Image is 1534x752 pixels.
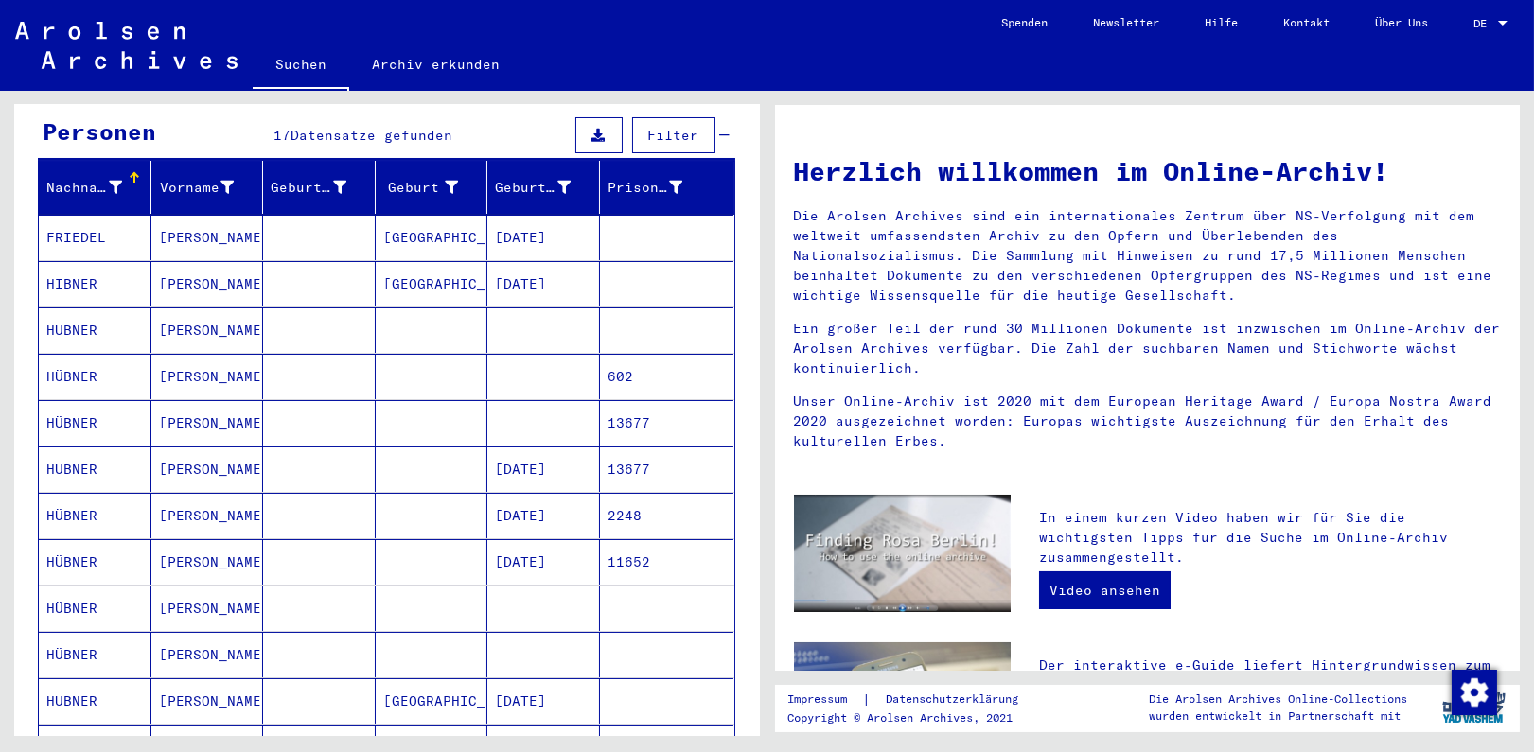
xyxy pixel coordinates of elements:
[39,632,151,677] mat-cell: HÜBNER
[39,493,151,538] mat-cell: HÜBNER
[608,178,683,198] div: Prisoner #
[263,161,376,214] mat-header-cell: Geburtsname
[600,161,734,214] mat-header-cell: Prisoner #
[787,690,1041,709] div: |
[487,261,600,306] mat-cell: [DATE]
[151,307,264,353] mat-cell: [PERSON_NAME]
[787,709,1041,726] p: Copyright © Arolsen Archives, 2021
[487,446,600,492] mat-cell: [DATE]
[39,307,151,353] mat-cell: HÜBNER
[151,354,264,399] mat-cell: [PERSON_NAME]
[151,539,264,585] mat-cell: [PERSON_NAME]
[151,586,264,631] mat-cell: [PERSON_NAME]
[871,690,1041,709] a: Datenschutzerklärung
[39,678,151,724] mat-cell: HUBNER
[495,172,599,202] div: Geburtsdatum
[1473,17,1494,30] span: DE
[43,114,156,149] div: Personen
[487,161,600,214] mat-header-cell: Geburtsdatum
[1438,684,1509,731] img: yv_logo.png
[39,400,151,446] mat-cell: HÜBNER
[291,127,452,144] span: Datensätze gefunden
[151,161,264,214] mat-header-cell: Vorname
[273,127,291,144] span: 17
[1452,670,1497,715] img: Zustimmung ändern
[39,261,151,306] mat-cell: HIBNER
[600,354,734,399] mat-cell: 602
[495,178,571,198] div: Geburtsdatum
[39,446,151,492] mat-cell: HÜBNER
[39,215,151,260] mat-cell: FRIEDEL
[632,117,715,153] button: Filter
[794,319,1502,378] p: Ein großer Teil der rund 30 Millionen Dokumente ist inzwischen im Online-Archiv der Arolsen Archi...
[151,261,264,306] mat-cell: [PERSON_NAME]
[376,261,488,306] mat-cell: [GEOGRAPHIC_DATA]
[1039,508,1501,568] p: In einem kurzen Video haben wir für Sie die wichtigsten Tipps für die Suche im Online-Archiv zusa...
[39,586,151,631] mat-cell: HÜBNER
[1149,708,1407,725] p: wurden entwickelt in Partnerschaft mit
[46,178,122,198] div: Nachname
[794,495,1011,613] img: video.jpg
[46,172,150,202] div: Nachname
[253,42,349,91] a: Suchen
[1451,669,1496,714] div: Zustimmung ändern
[487,539,600,585] mat-cell: [DATE]
[487,215,600,260] mat-cell: [DATE]
[151,678,264,724] mat-cell: [PERSON_NAME]
[151,632,264,677] mat-cell: [PERSON_NAME]
[39,161,151,214] mat-header-cell: Nachname
[487,678,600,724] mat-cell: [DATE]
[159,178,235,198] div: Vorname
[151,215,264,260] mat-cell: [PERSON_NAME]
[151,446,264,492] mat-cell: [PERSON_NAME]
[383,178,459,198] div: Geburt‏
[600,539,734,585] mat-cell: 11652
[794,206,1502,306] p: Die Arolsen Archives sind ein internationales Zentrum über NS-Verfolgung mit dem weltweit umfasse...
[608,172,712,202] div: Prisoner #
[1039,571,1171,609] a: Video ansehen
[794,151,1502,191] h1: Herzlich willkommen im Online-Archiv!
[271,172,375,202] div: Geburtsname
[600,446,734,492] mat-cell: 13677
[376,215,488,260] mat-cell: [GEOGRAPHIC_DATA]
[271,178,346,198] div: Geburtsname
[39,354,151,399] mat-cell: HÜBNER
[349,42,522,87] a: Archiv erkunden
[648,127,699,144] span: Filter
[600,400,734,446] mat-cell: 13677
[151,400,264,446] mat-cell: [PERSON_NAME]
[1039,656,1501,735] p: Der interaktive e-Guide liefert Hintergrundwissen zum Verständnis der Dokumente. Sie finden viele...
[383,172,487,202] div: Geburt‏
[787,690,862,709] a: Impressum
[1149,691,1407,708] p: Die Arolsen Archives Online-Collections
[600,493,734,538] mat-cell: 2248
[376,161,488,214] mat-header-cell: Geburt‏
[159,172,263,202] div: Vorname
[376,678,488,724] mat-cell: [GEOGRAPHIC_DATA]
[15,22,238,69] img: Arolsen_neg.svg
[151,493,264,538] mat-cell: [PERSON_NAME]
[794,392,1502,451] p: Unser Online-Archiv ist 2020 mit dem European Heritage Award / Europa Nostra Award 2020 ausgezeic...
[487,493,600,538] mat-cell: [DATE]
[39,539,151,585] mat-cell: HÜBNER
